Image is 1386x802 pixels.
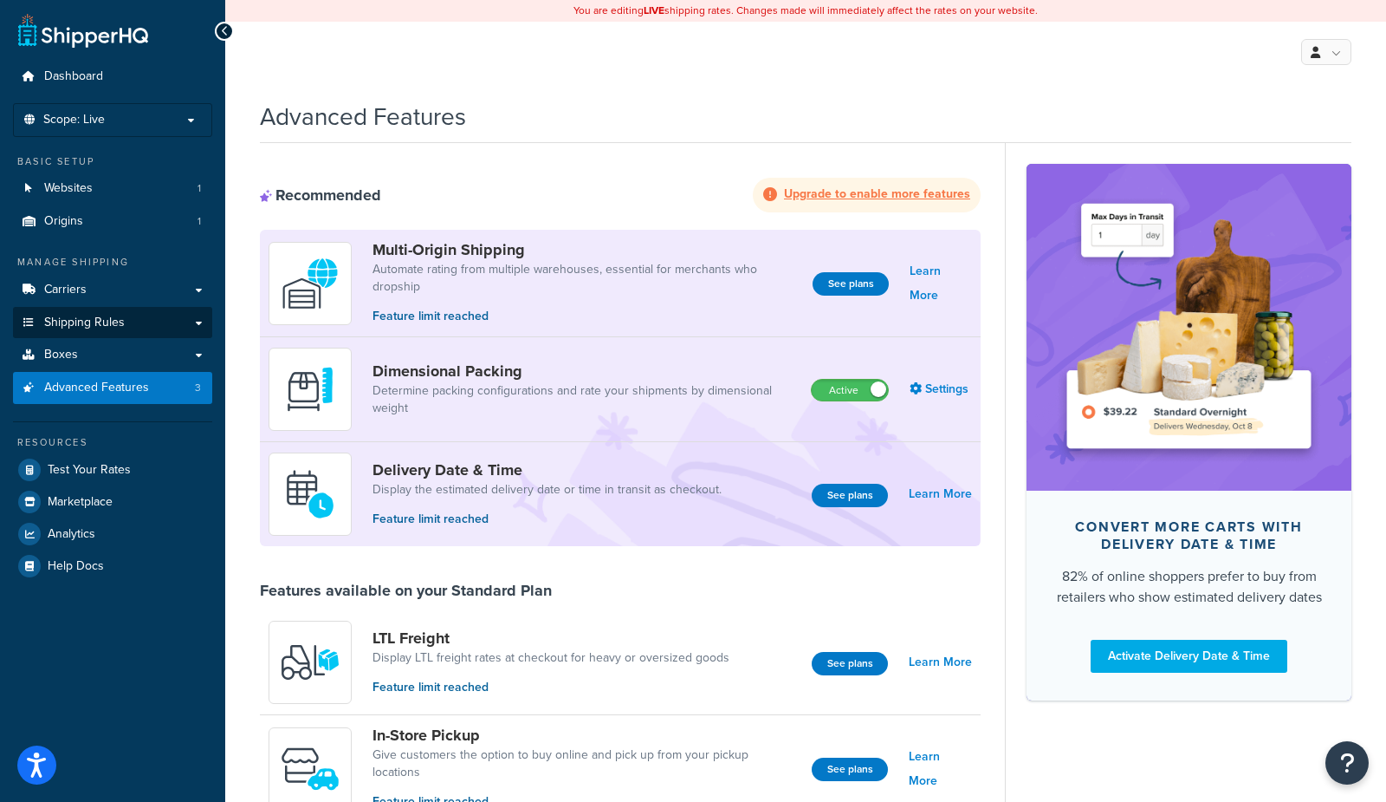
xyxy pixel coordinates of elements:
li: Websites [13,173,212,205]
a: Give customers the option to buy online and pick up from your pickup locations [372,747,798,781]
span: Analytics [48,527,95,542]
img: DTVBYsAAAAAASUVORK5CYII= [280,359,340,420]
p: Feature limit reached [372,678,729,697]
span: Origins [44,214,83,229]
button: See plans [812,758,888,781]
a: Carriers [13,274,212,306]
li: Origins [13,205,212,238]
a: LTL Freight [372,629,729,648]
span: 1 [198,181,201,196]
a: Shipping Rules [13,307,212,339]
img: gfkeb5ejjkALwAAAABJRU5ErkJggg== [280,464,340,525]
a: In-Store Pickup [372,726,798,745]
a: Marketplace [13,486,212,518]
li: Advanced Features [13,372,212,404]
a: Dashboard [13,61,212,93]
span: Dashboard [44,69,103,84]
div: Features available on your Standard Plan [260,581,552,600]
span: Scope: Live [43,113,105,127]
button: Open Resource Center [1325,741,1369,785]
div: 82% of online shoppers prefer to buy from retailers who show estimated delivery dates [1054,566,1324,608]
a: Dimensional Packing [372,362,797,381]
b: LIVE [644,3,664,18]
a: Multi-Origin Shipping [372,240,799,259]
div: Recommended [260,186,381,205]
p: Feature limit reached [372,510,722,529]
span: Shipping Rules [44,316,125,330]
label: Active [812,380,888,401]
a: Determine packing configurations and rate your shipments by dimensional weight [372,382,797,417]
span: Marketplace [48,495,113,510]
button: See plans [812,484,888,507]
a: Settings [910,377,972,401]
a: Test Your Rates [13,454,212,486]
a: Automate rating from multiple warehouses, essential for merchants who dropship [372,261,799,296]
a: Advanced Features3 [13,372,212,404]
span: Test Your Rates [48,463,131,478]
a: Display LTL freight rates at checkout for heavy or oversized goods [372,649,729,667]
a: Display the estimated delivery date or time in transit as checkout. [372,481,722,499]
strong: Upgrade to enable more features [784,185,970,203]
a: Analytics [13,518,212,550]
span: Advanced Features [44,381,149,395]
a: Learn More [909,482,972,506]
div: Manage Shipping [13,255,212,270]
span: 3 [195,381,201,395]
button: See plans [813,272,889,296]
a: Learn More [909,745,972,793]
button: See plans [812,652,888,675]
p: Feature limit reached [372,307,799,326]
a: Help Docs [13,551,212,582]
img: feature-image-ddt-36eae7f7280da8017bfb280eaccd9c446f90b1fe08728e4019434db127062ab4.png [1052,190,1325,464]
a: Origins1 [13,205,212,238]
div: Basic Setup [13,154,212,169]
img: WatD5o0RtDAAAAAElFTkSuQmCC [280,253,340,314]
a: Learn More [909,650,972,675]
h1: Advanced Features [260,100,466,134]
img: wfgcfpwTIucLEAAAAASUVORK5CYII= [280,739,340,799]
a: Boxes [13,339,212,371]
span: Carriers [44,283,87,297]
div: Convert more carts with delivery date & time [1054,518,1324,553]
img: y79ZsPf0fXUFUhFXDzUgf+ktZg5F2+ohG75+v3d2s1D9TjoU8PiyCIluIjV41seZevKCRuEjTPPOKHJsQcmKCXGdfprl3L4q7... [280,632,340,693]
span: 1 [198,214,201,229]
div: Resources [13,435,212,450]
a: Activate Delivery Date & Time [1091,640,1287,673]
span: Websites [44,181,93,196]
span: Help Docs [48,559,104,574]
a: Websites1 [13,173,212,205]
span: Boxes [44,348,78,362]
a: Delivery Date & Time [372,460,722,479]
a: Learn More [910,259,972,308]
